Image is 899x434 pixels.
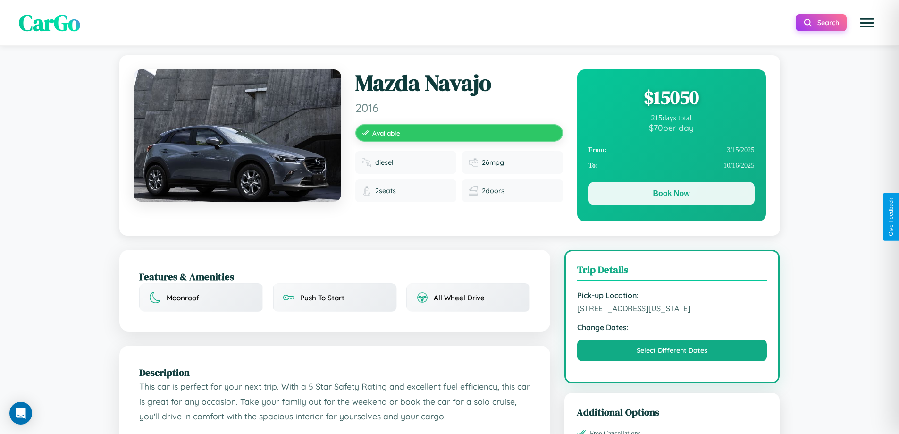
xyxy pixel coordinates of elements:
[375,158,394,167] span: diesel
[817,18,839,27] span: Search
[362,158,371,167] img: Fuel type
[139,270,530,283] h2: Features & Amenities
[9,402,32,425] div: Open Intercom Messenger
[139,366,530,379] h2: Description
[796,14,847,31] button: Search
[434,293,485,302] span: All Wheel Drive
[482,187,504,195] span: 2 doors
[588,146,607,154] strong: From:
[167,293,199,302] span: Moonroof
[577,263,767,281] h3: Trip Details
[577,405,768,419] h3: Additional Options
[577,304,767,313] span: [STREET_ADDRESS][US_STATE]
[469,158,478,167] img: Fuel efficiency
[577,323,767,332] strong: Change Dates:
[588,85,755,110] div: $ 15050
[469,186,478,196] img: Doors
[375,187,396,195] span: 2 seats
[588,122,755,133] div: $ 70 per day
[588,162,598,170] strong: To:
[588,114,755,122] div: 215 days total
[355,101,563,115] span: 2016
[134,69,341,202] img: Mazda Navajo 2016
[588,142,755,158] div: 3 / 15 / 2025
[362,186,371,196] img: Seats
[888,198,894,236] div: Give Feedback
[139,379,530,424] p: This car is perfect for your next trip. With a 5 Star Safety Rating and excellent fuel efficiency...
[577,340,767,361] button: Select Different Dates
[482,158,504,167] span: 26 mpg
[300,293,344,302] span: Push To Start
[19,7,80,38] span: CarGo
[355,69,563,97] h1: Mazda Navajo
[854,9,880,36] button: Open menu
[577,290,767,300] strong: Pick-up Location:
[588,182,755,205] button: Book Now
[588,158,755,173] div: 10 / 16 / 2025
[372,129,400,137] span: Available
